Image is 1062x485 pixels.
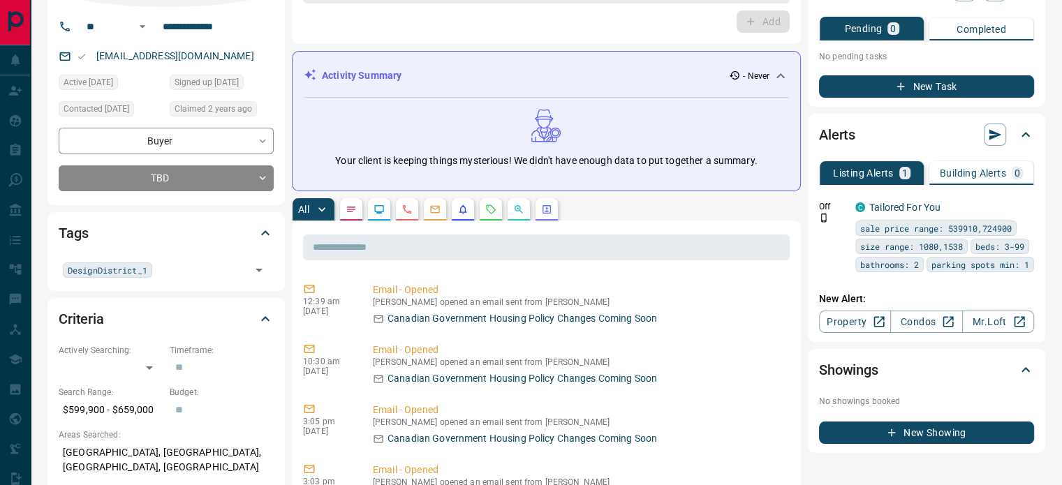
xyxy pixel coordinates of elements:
[175,75,239,89] span: Signed up [DATE]
[59,165,274,191] div: TBD
[819,75,1034,98] button: New Task
[64,75,113,89] span: Active [DATE]
[833,168,894,178] p: Listing Alerts
[59,128,274,154] div: Buyer
[59,101,163,121] div: Fri Nov 18 2022
[819,311,891,333] a: Property
[303,297,352,306] p: 12:39 am
[855,202,865,212] div: condos.ca
[170,75,274,94] div: Fri Nov 18 2022
[1015,168,1020,178] p: 0
[890,311,962,333] a: Condos
[175,102,252,116] span: Claimed 2 years ago
[59,398,163,421] p: $599,900 - $659,000
[401,204,413,215] svg: Calls
[59,441,274,479] p: [GEOGRAPHIC_DATA], [GEOGRAPHIC_DATA], [GEOGRAPHIC_DATA], [GEOGRAPHIC_DATA]
[249,260,269,280] button: Open
[335,154,757,168] p: Your client is keeping things mysterious! We didn't have enough data to put together a summary.
[373,343,784,357] p: Email - Opened
[373,297,784,307] p: [PERSON_NAME] opened an email sent from [PERSON_NAME]
[303,357,352,366] p: 10:30 am
[860,221,1012,235] span: sale price range: 539910,724900
[59,308,104,330] h2: Criteria
[860,258,919,271] span: bathrooms: 2
[485,204,496,215] svg: Requests
[819,46,1034,67] p: No pending tasks
[59,216,274,250] div: Tags
[819,353,1034,387] div: Showings
[819,359,878,381] h2: Showings
[819,124,855,146] h2: Alerts
[388,431,657,446] p: Canadian Government Housing Policy Changes Coming Soon
[819,200,847,213] p: Off
[374,204,385,215] svg: Lead Browsing Activity
[513,204,524,215] svg: Opportunities
[940,168,1006,178] p: Building Alerts
[819,213,829,223] svg: Push Notification Only
[975,239,1024,253] span: beds: 3-99
[59,344,163,357] p: Actively Searching:
[743,70,769,82] p: - Never
[890,24,896,33] p: 0
[373,403,784,417] p: Email - Opened
[59,222,88,244] h2: Tags
[59,75,163,94] div: Fri Nov 18 2022
[902,168,908,178] p: 1
[819,292,1034,306] p: New Alert:
[373,357,784,367] p: [PERSON_NAME] opened an email sent from [PERSON_NAME]
[68,263,147,277] span: DesignDistrict_1
[298,204,309,214] p: All
[869,202,941,213] a: Tailored For You
[373,417,784,427] p: [PERSON_NAME] opened an email sent from [PERSON_NAME]
[59,386,163,398] p: Search Range:
[303,366,352,376] p: [DATE]
[322,68,401,83] p: Activity Summary
[819,421,1034,444] button: New Showing
[303,417,352,426] p: 3:05 pm
[59,302,274,336] div: Criteria
[59,428,274,441] p: Areas Searched:
[388,311,657,326] p: Canadian Government Housing Policy Changes Coming Soon
[373,463,784,477] p: Email - Opened
[541,204,552,215] svg: Agent Actions
[96,50,254,61] a: [EMAIL_ADDRESS][DOMAIN_NAME]
[304,63,789,89] div: Activity Summary- Never
[170,101,274,121] div: Fri Nov 18 2022
[373,283,784,297] p: Email - Opened
[170,386,274,398] p: Budget:
[429,204,441,215] svg: Emails
[64,102,129,116] span: Contacted [DATE]
[819,118,1034,151] div: Alerts
[931,258,1029,271] span: parking spots min: 1
[457,204,469,215] svg: Listing Alerts
[957,24,1006,34] p: Completed
[134,18,151,35] button: Open
[962,311,1034,333] a: Mr.Loft
[77,52,87,61] svg: Email Valid
[844,24,882,33] p: Pending
[860,239,963,253] span: size range: 1080,1538
[819,395,1034,408] p: No showings booked
[303,426,352,436] p: [DATE]
[388,371,657,386] p: Canadian Government Housing Policy Changes Coming Soon
[303,306,352,316] p: [DATE]
[346,204,357,215] svg: Notes
[170,344,274,357] p: Timeframe:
